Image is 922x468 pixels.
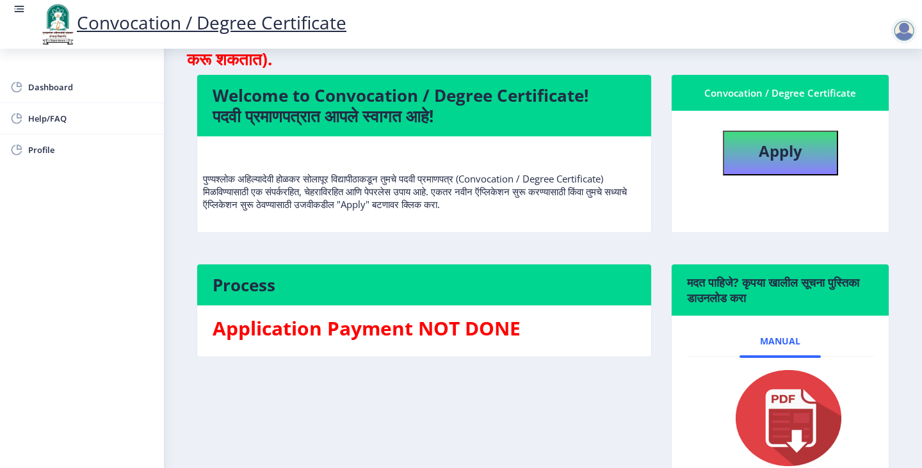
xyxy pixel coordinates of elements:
span: Profile [28,142,154,157]
p: पुण्यश्लोक अहिल्यादेवी होळकर सोलापूर विद्यापीठाकडून तुमचे पदवी प्रमाणपत्र (Convocation / Degree C... [203,147,645,211]
a: Manual [740,326,821,357]
div: Convocation / Degree Certificate [687,85,873,101]
span: Dashboard [28,79,154,95]
h4: Students can apply here for Convocation/Degree Certificate if they Pass Out between 2004 To [DATE... [187,8,899,69]
h3: Application Payment NOT DONE [213,316,636,341]
span: Help/FAQ [28,111,154,126]
h4: Welcome to Convocation / Degree Certificate! पदवी प्रमाणपत्रात आपले स्वागत आहे! [213,85,636,126]
h6: मदत पाहिजे? कृपया खालील सूचना पुस्तिका डाउनलोड करा [687,275,873,305]
img: logo [38,3,77,46]
span: Manual [760,336,800,346]
a: Convocation / Degree Certificate [38,10,346,35]
button: Apply [723,131,838,175]
h4: Process [213,275,636,295]
b: Apply [759,140,802,161]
